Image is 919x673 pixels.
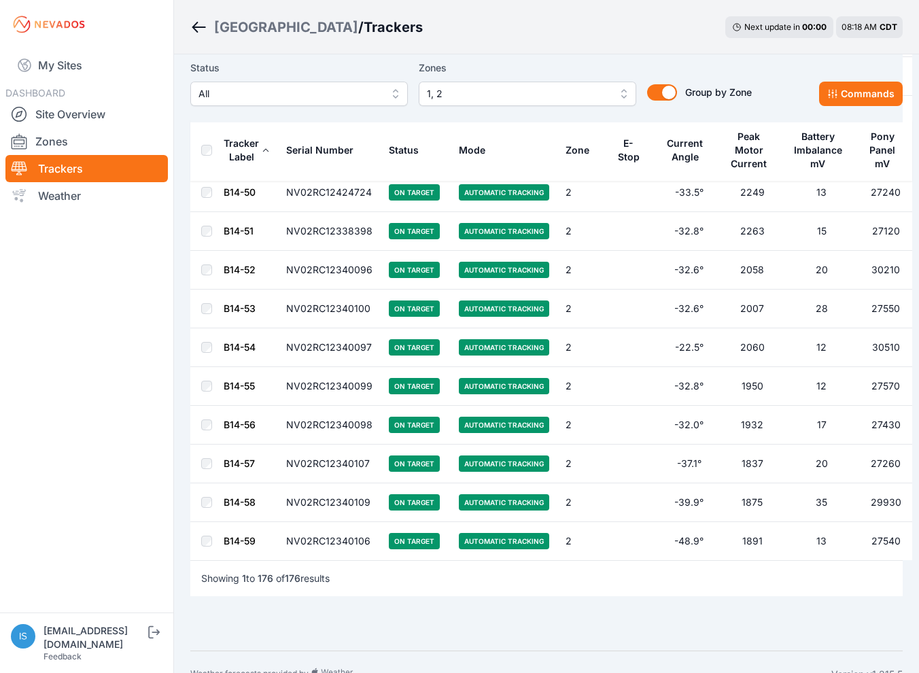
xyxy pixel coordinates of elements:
[190,10,423,45] nav: Breadcrumb
[224,303,256,314] a: B14-53
[459,455,549,472] span: Automatic Tracking
[729,120,776,180] button: Peak Motor Current
[784,367,859,406] td: 12
[859,406,912,445] td: 27430
[721,522,784,561] td: 1891
[784,483,859,522] td: 35
[278,251,381,290] td: NV02RC12340096
[657,367,721,406] td: -32.8°
[44,624,145,651] div: [EMAIL_ADDRESS][DOMAIN_NAME]
[657,173,721,212] td: -33.5°
[286,134,364,167] button: Serial Number
[278,212,381,251] td: NV02RC12338398
[557,406,608,445] td: 2
[721,445,784,483] td: 1837
[201,572,330,585] p: Showing to of results
[364,18,423,37] h3: Trackers
[459,134,496,167] button: Mode
[566,143,589,157] div: Zone
[5,101,168,128] a: Site Overview
[784,328,859,367] td: 12
[557,522,608,561] td: 2
[657,445,721,483] td: -37.1°
[419,60,636,76] label: Zones
[389,494,440,511] span: On Target
[792,120,851,180] button: Battery Imbalance mV
[784,173,859,212] td: 13
[557,173,608,212] td: 2
[285,572,300,584] span: 176
[657,290,721,328] td: -32.6°
[859,483,912,522] td: 29930
[198,86,381,102] span: All
[459,339,549,356] span: Automatic Tracking
[685,86,752,98] span: Group by Zone
[721,406,784,445] td: 1932
[459,300,549,317] span: Automatic Tracking
[224,225,254,237] a: B14-51
[224,380,255,392] a: B14-55
[657,522,721,561] td: -48.9°
[617,137,640,164] div: E-Stop
[721,290,784,328] td: 2007
[557,328,608,367] td: 2
[459,378,549,394] span: Automatic Tracking
[657,483,721,522] td: -39.9°
[389,417,440,433] span: On Target
[859,522,912,561] td: 27540
[721,251,784,290] td: 2058
[389,533,440,549] span: On Target
[880,22,897,32] span: CDT
[459,184,549,201] span: Automatic Tracking
[819,82,903,106] button: Commands
[224,186,256,198] a: B14-50
[278,483,381,522] td: NV02RC12340109
[859,290,912,328] td: 27550
[784,251,859,290] td: 20
[557,367,608,406] td: 2
[389,143,419,157] div: Status
[617,127,649,173] button: E-Stop
[557,445,608,483] td: 2
[278,367,381,406] td: NV02RC12340099
[859,173,912,212] td: 27240
[459,223,549,239] span: Automatic Tracking
[802,22,827,33] div: 00 : 00
[721,483,784,522] td: 1875
[566,134,600,167] button: Zone
[389,455,440,472] span: On Target
[784,406,859,445] td: 17
[729,130,769,171] div: Peak Motor Current
[5,182,168,209] a: Weather
[389,378,440,394] span: On Target
[721,367,784,406] td: 1950
[721,328,784,367] td: 2060
[278,290,381,328] td: NV02RC12340100
[190,60,408,76] label: Status
[278,328,381,367] td: NV02RC12340097
[657,212,721,251] td: -32.8°
[224,264,256,275] a: B14-52
[859,445,912,483] td: 27260
[11,14,87,35] img: Nevados
[389,262,440,278] span: On Target
[557,251,608,290] td: 2
[792,130,844,171] div: Battery Imbalance mV
[5,87,65,99] span: DASHBOARD
[459,494,549,511] span: Automatic Tracking
[665,127,712,173] button: Current Angle
[5,49,168,82] a: My Sites
[859,251,912,290] td: 30210
[859,212,912,251] td: 27120
[286,143,353,157] div: Serial Number
[867,120,904,180] button: Pony Panel mV
[278,522,381,561] td: NV02RC12340106
[358,18,364,37] span: /
[459,262,549,278] span: Automatic Tracking
[278,445,381,483] td: NV02RC12340107
[657,328,721,367] td: -22.5°
[459,533,549,549] span: Automatic Tracking
[389,339,440,356] span: On Target
[721,173,784,212] td: 2249
[859,367,912,406] td: 27570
